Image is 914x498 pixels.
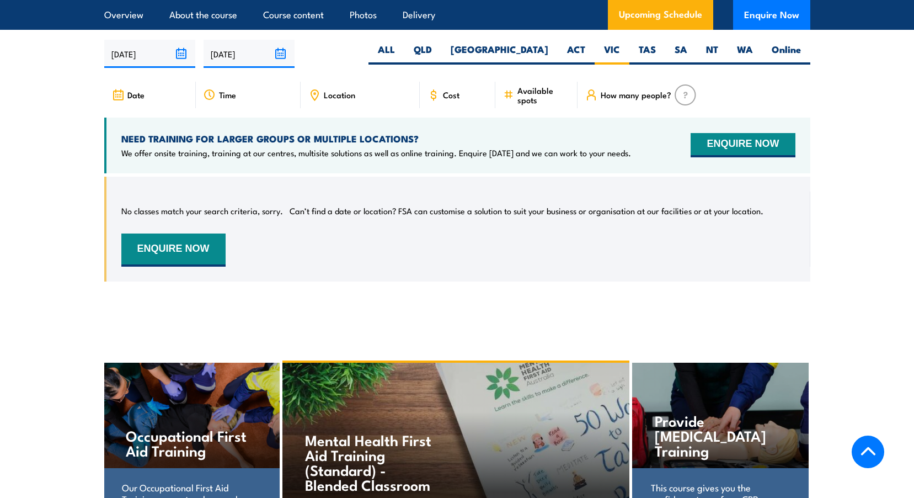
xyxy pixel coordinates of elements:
[290,205,763,216] p: Can’t find a date or location? FSA can customise a solution to suit your business or organisation...
[697,43,728,65] label: NT
[629,43,665,65] label: TAS
[728,43,762,65] label: WA
[655,413,785,458] h4: Provide [MEDICAL_DATA] Training
[601,90,671,99] span: How many people?
[558,43,595,65] label: ACT
[305,432,435,492] h4: Mental Health First Aid Training (Standard) - Blended Classroom
[441,43,558,65] label: [GEOGRAPHIC_DATA]
[404,43,441,65] label: QLD
[126,428,256,458] h4: Occupational First Aid Training
[324,90,355,99] span: Location
[665,43,697,65] label: SA
[517,86,570,104] span: Available spots
[104,40,195,68] input: From date
[121,133,631,145] h4: NEED TRAINING FOR LARGER GROUPS OR MULTIPLE LOCATIONS?
[443,90,459,99] span: Cost
[127,90,145,99] span: Date
[121,205,283,216] p: No classes match your search criteria, sorry.
[368,43,404,65] label: ALL
[204,40,295,68] input: To date
[595,43,629,65] label: VIC
[762,43,810,65] label: Online
[691,133,795,157] button: ENQUIRE NOW
[219,90,236,99] span: Time
[121,234,226,267] button: ENQUIRE NOW
[121,147,631,158] p: We offer onsite training, training at our centres, multisite solutions as well as online training...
